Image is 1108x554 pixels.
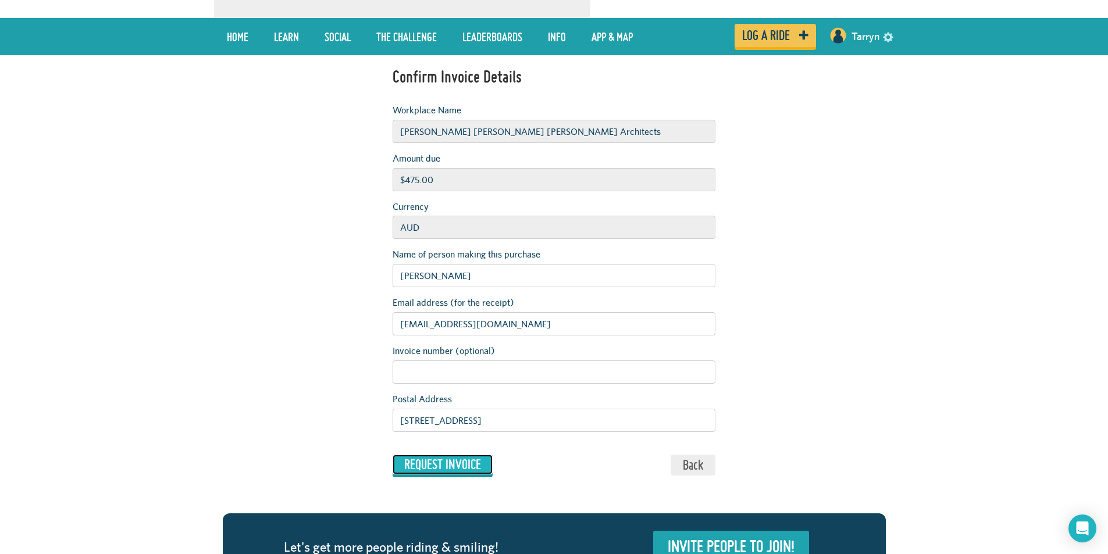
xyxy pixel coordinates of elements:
a: Social [316,22,359,51]
a: Tarryn [852,23,879,51]
a: App & Map [583,22,642,51]
a: The Challenge [368,22,446,51]
a: Info [539,22,575,51]
label: Amount due [393,152,440,165]
label: Invoice number (optional) [393,344,495,358]
a: Home [218,22,257,51]
label: Currency [393,200,429,213]
div: Open Intercom Messenger [1068,514,1096,542]
label: Email address (for the receipt) [393,296,514,309]
input: Request Invoice [393,455,493,474]
a: Log a ride [735,24,816,47]
label: Name of person making this purchase [393,248,540,261]
a: Leaderboards [454,22,531,51]
label: Workplace Name [393,103,461,117]
h2: Confirm Invoice Details [393,67,715,86]
a: LEARN [265,22,308,51]
span: Log a ride [742,30,790,41]
a: Back [671,455,715,476]
img: User profile image [829,26,847,45]
label: Postal Address [393,392,452,406]
a: settings drop down toggle [883,31,893,42]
